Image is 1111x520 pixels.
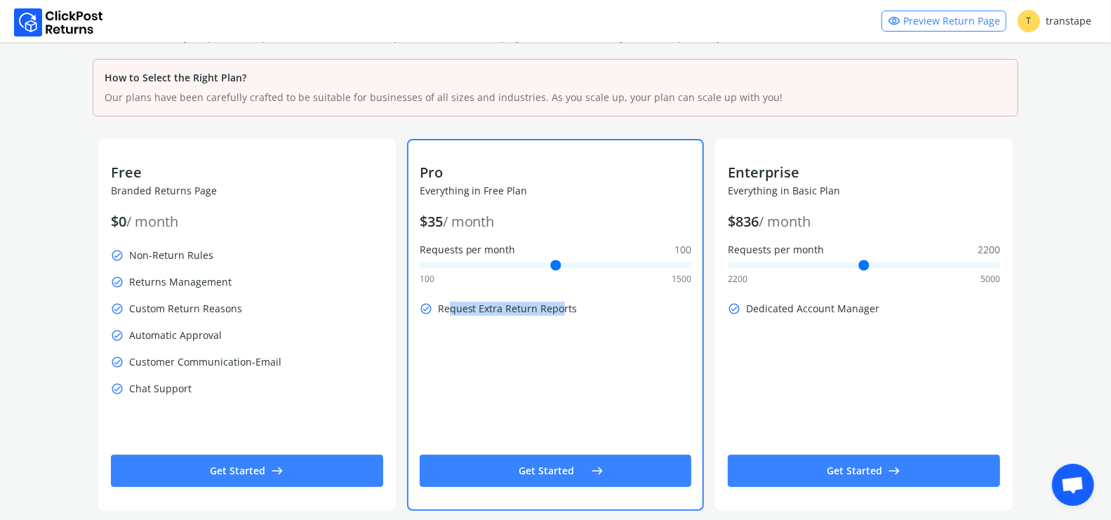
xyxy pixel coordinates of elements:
[105,91,1006,105] p: Our plans have been carefully crafted to be suitable for businesses of all sizes and industries. ...
[672,274,691,285] span: 1500
[1018,10,1091,32] div: transtape
[882,11,1006,32] a: visibilityPreview Return Page
[111,272,383,292] p: Returns Management
[420,274,434,285] span: 100
[1052,464,1094,506] div: Open chat
[728,299,740,319] span: check_circle
[111,352,124,372] span: check_circle
[111,299,383,319] p: Custom Return Reasons
[980,274,1000,285] span: 5000
[728,455,1000,487] button: Get Startedeast
[111,455,383,487] button: Get Startedeast
[111,246,383,265] p: Non-Return Rules
[728,243,1000,257] label: Requests per month
[111,379,124,399] span: check_circle
[271,461,284,481] span: east
[420,299,432,319] span: check_circle
[111,352,383,372] p: Customer Communication-Email
[111,246,124,265] span: check_circle
[728,299,1000,319] p: Dedicated Account Manager
[1018,10,1040,32] span: T
[420,212,692,232] p: $ 35
[728,274,747,285] span: 2200
[888,11,900,31] span: visibility
[420,243,692,257] label: Requests per month
[111,326,383,345] p: Automatic Approval
[111,212,383,232] p: $ 0
[111,184,383,198] p: Branded Returns Page
[420,299,692,319] p: Request Extra Return Reports
[14,8,103,36] img: Logo
[759,212,811,231] span: / month
[420,455,692,487] button: Get Startedeast
[674,243,691,257] span: 100
[111,326,124,345] span: check_circle
[443,212,495,231] span: / month
[111,272,124,292] span: check_circle
[105,71,1006,85] div: How to Select the Right Plan?
[420,163,692,182] p: Pro
[728,212,1000,232] p: $ 836
[978,243,1000,257] span: 2200
[728,184,1000,198] p: Everything in Basic Plan
[111,163,383,182] p: Free
[420,184,692,198] p: Everything in Free Plan
[591,461,604,481] span: east
[126,212,178,231] span: / month
[728,163,1000,182] p: Enterprise
[889,461,901,481] span: east
[111,379,383,399] p: Chat Support
[111,299,124,319] span: check_circle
